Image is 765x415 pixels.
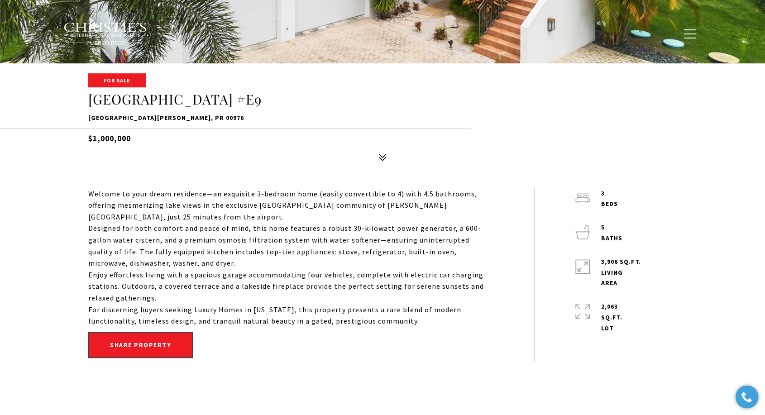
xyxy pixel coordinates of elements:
p: Welcome to your dream residence—an exquisite 3-bedroom home (easily convertible to 4) with 4.5 ba... [88,188,493,223]
button: Share property [88,332,193,358]
img: Christie's International Real Estate black text logo [63,22,148,46]
p: Designed for both comfort and peace of mind, this home features a robust 30-kilowatt power genera... [88,223,493,269]
p: For discerning buyers seeking Luxury Homes in [US_STATE], this property presents a rare blend of ... [88,304,493,327]
p: 2,063 Sq.Ft. lot [601,301,622,334]
p: Enjoy effortless living with a spacious garage accommodating four vehicles, complete with electri... [88,269,493,304]
p: 5 baths [601,222,622,244]
p: [GEOGRAPHIC_DATA][PERSON_NAME], PR 00976 [88,113,677,124]
p: 3,906 Sq.Ft. LIVING AREA [601,257,641,289]
p: 3 beds [601,188,617,210]
h5: $1,000,000 [88,129,677,144]
h1: [GEOGRAPHIC_DATA] #E9 [88,91,677,108]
